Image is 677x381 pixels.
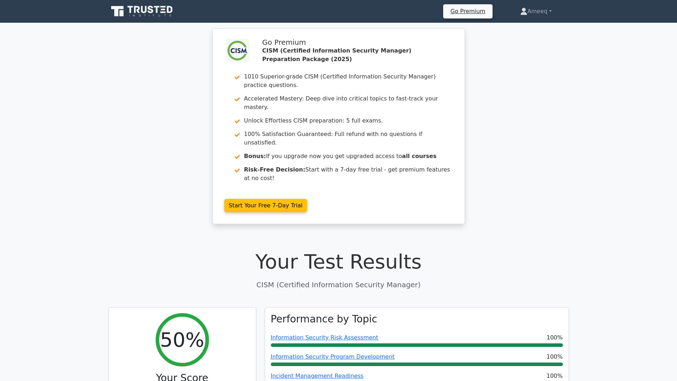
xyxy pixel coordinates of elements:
h1: Your Test Results [108,250,569,273]
a: Start Your Free 7-Day Trial [224,199,307,212]
a: Incident Management Readiness [271,372,364,379]
span: 100% [547,333,563,342]
a: Go Premium [446,6,489,16]
span: 100% [547,372,563,380]
a: Information Security Program Development [271,353,395,360]
h2: 50% [160,328,204,352]
p: CISM (Certified Information Security Manager) [108,279,569,290]
span: 100% [547,353,563,361]
a: Ameeq [503,4,569,18]
a: Information Security Risk Assessment [271,334,378,341]
h3: Performance by Topic [271,313,377,325]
